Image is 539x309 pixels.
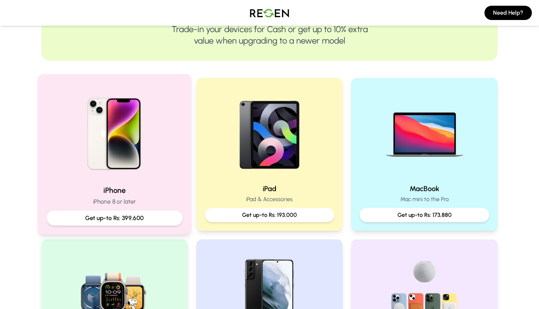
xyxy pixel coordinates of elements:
[379,86,470,178] img: MacBook
[67,83,163,179] img: iPhone
[360,195,489,204] p: Mac mini to the Pro
[360,184,489,194] h2: MacBook
[205,195,334,204] p: iPad & Accessories
[245,3,294,23] img: Logo
[47,197,183,206] p: iPhone 8 or later
[224,86,315,178] img: iPad
[365,211,483,219] p: Get up-to Rs: 173,880
[205,184,334,194] h2: iPad
[211,211,329,219] p: Get up-to Rs: 193,000
[53,214,176,223] p: Get up-to Rs: 399,600
[64,24,475,46] p: Trade-in your devices for Cash or get up to 10% extra value when upgrading to a newer model
[47,185,183,195] h2: iPhone
[484,6,532,20] button: Need Help?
